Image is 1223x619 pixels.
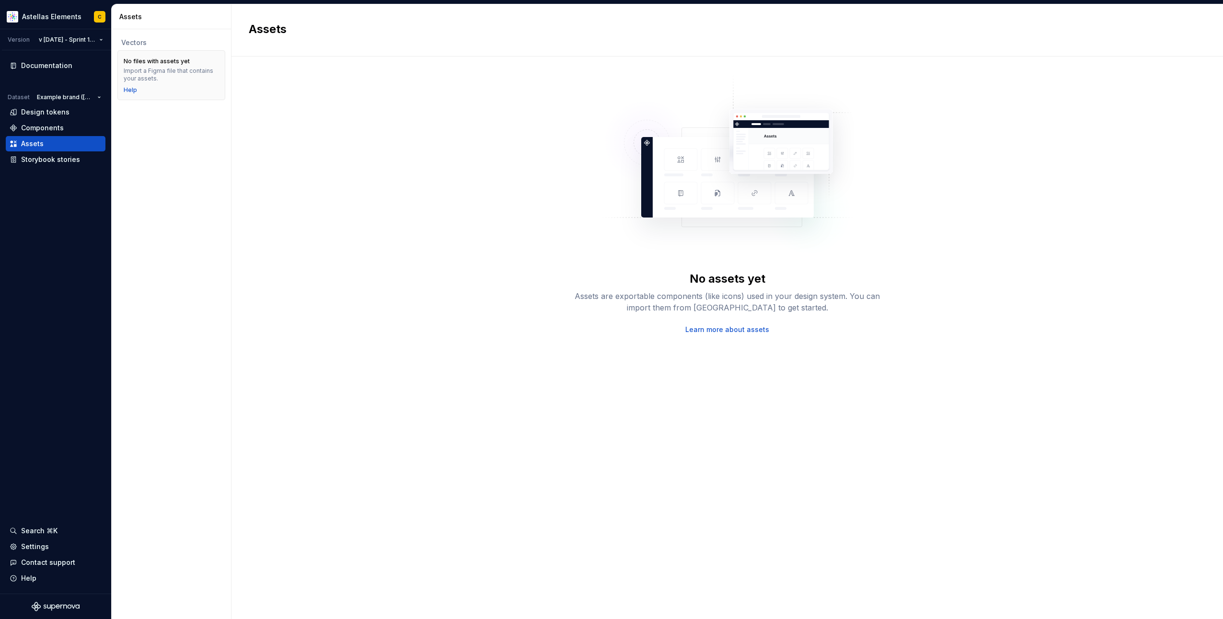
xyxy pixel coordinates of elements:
[8,36,30,44] div: Version
[21,558,75,567] div: Contact support
[32,602,80,611] svg: Supernova Logo
[21,573,36,583] div: Help
[690,271,765,287] div: No assets yet
[98,13,102,21] div: C
[6,571,105,586] button: Help
[574,290,881,313] div: Assets are exportable components (like icons) used in your design system. You can import them fro...
[121,38,221,47] div: Vectors
[6,104,105,120] a: Design tokens
[37,93,93,101] span: Example brand ([GEOGRAPHIC_DATA])
[124,67,219,82] div: Import a Figma file that contains your assets.
[21,123,64,133] div: Components
[21,107,69,117] div: Design tokens
[6,539,105,554] a: Settings
[119,12,227,22] div: Assets
[6,523,105,539] button: Search ⌘K
[33,91,105,104] button: Example brand ([GEOGRAPHIC_DATA])
[21,526,58,536] div: Search ⌘K
[21,542,49,551] div: Settings
[249,22,1194,37] h2: Assets
[6,555,105,570] button: Contact support
[2,6,109,27] button: Astellas ElementsC
[8,93,30,101] div: Dataset
[7,11,18,23] img: b2369ad3-f38c-46c1-b2a2-f2452fdbdcd2.png
[124,86,137,94] a: Help
[6,152,105,167] a: Storybook stories
[39,36,95,44] span: v [DATE] - Sprint 18 | [DATE]
[21,61,72,70] div: Documentation
[35,33,107,46] button: v [DATE] - Sprint 18 | [DATE]
[6,58,105,73] a: Documentation
[6,136,105,151] a: Assets
[685,325,769,334] a: Learn more about assets
[6,120,105,136] a: Components
[21,155,80,164] div: Storybook stories
[124,57,190,65] div: No files with assets yet
[22,12,81,22] div: Astellas Elements
[21,139,44,149] div: Assets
